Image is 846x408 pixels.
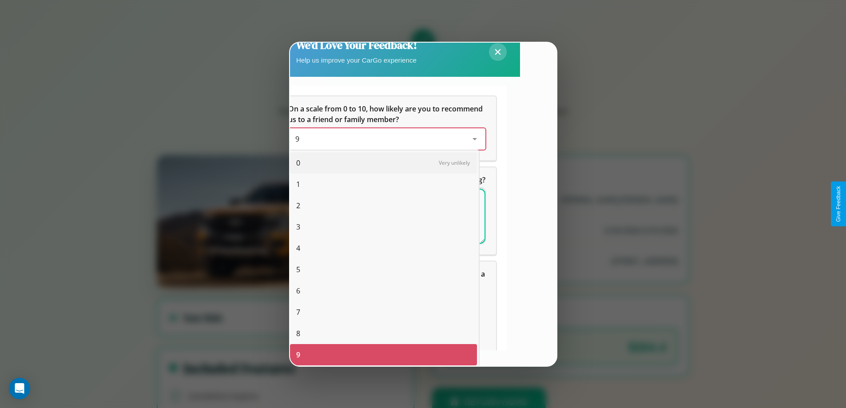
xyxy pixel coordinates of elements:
p: Help us improve your CarGo experience [296,54,417,66]
div: 6 [290,280,477,301]
div: 1 [290,174,477,195]
span: 6 [296,285,300,296]
h5: On a scale from 0 to 10, how likely are you to recommend us to a friend or family member? [288,103,485,125]
span: 9 [295,134,299,144]
span: 4 [296,243,300,254]
div: 3 [290,216,477,238]
span: Very unlikely [439,159,470,166]
div: On a scale from 0 to 10, how likely are you to recommend us to a friend or family member? [288,128,485,150]
div: 7 [290,301,477,323]
span: 8 [296,328,300,339]
div: 5 [290,259,477,280]
span: 2 [296,200,300,211]
span: 1 [296,179,300,190]
span: 0 [296,158,300,168]
div: Open Intercom Messenger [9,378,30,399]
span: 9 [296,349,300,360]
div: 4 [290,238,477,259]
h2: We'd Love Your Feedback! [296,38,417,52]
div: On a scale from 0 to 10, how likely are you to recommend us to a friend or family member? [278,96,496,160]
div: 10 [290,365,477,387]
div: 8 [290,323,477,344]
span: What can we do to make your experience more satisfying? [288,175,485,185]
div: 0 [290,152,477,174]
span: 7 [296,307,300,317]
span: 5 [296,264,300,275]
span: 3 [296,222,300,232]
div: 2 [290,195,477,216]
span: On a scale from 0 to 10, how likely are you to recommend us to a friend or family member? [288,104,485,124]
div: Give Feedback [835,186,842,222]
span: Which of the following features do you value the most in a vehicle? [288,269,487,289]
div: 9 [290,344,477,365]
